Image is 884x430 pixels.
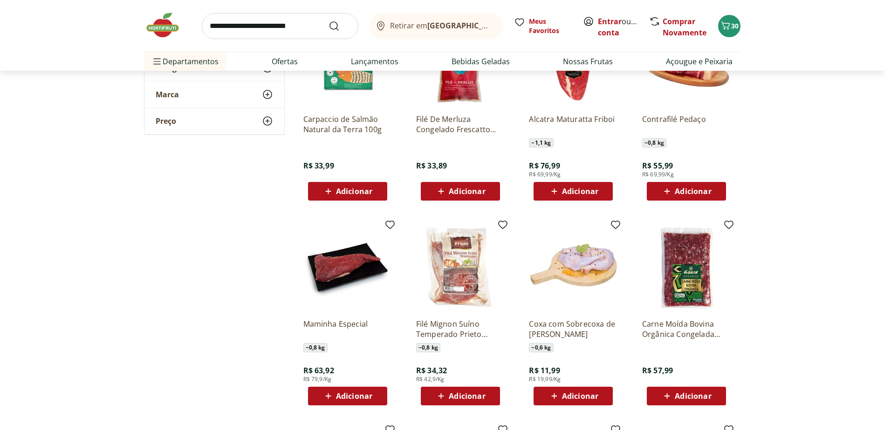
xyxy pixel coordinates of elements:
span: R$ 76,99 [529,161,560,171]
a: Meus Favoritos [514,17,572,35]
button: Adicionar [647,182,726,201]
a: Entrar [598,16,622,27]
span: ~ 0,8 kg [303,343,328,352]
span: Adicionar [562,188,598,195]
button: Menu [151,50,163,73]
span: ou [598,16,639,38]
a: Coxa com Sobrecoxa de [PERSON_NAME] [529,319,617,339]
span: R$ 63,92 [303,365,334,376]
input: search [202,13,358,39]
span: ~ 0,6 kg [529,343,553,352]
img: Filé Mignon Suíno Temperado Prieto Unidade [416,223,505,311]
span: ~ 0,8 kg [416,343,440,352]
span: R$ 79,9/Kg [303,376,332,383]
span: R$ 42,9/Kg [416,376,445,383]
a: Lançamentos [351,56,398,67]
span: Adicionar [449,392,485,400]
a: Bebidas Geladas [452,56,510,67]
button: Submit Search [329,20,351,32]
button: Preço [144,108,284,134]
a: Filé De Merluza Congelado Frescatto 500G [416,114,505,134]
span: Departamentos [151,50,219,73]
a: Criar conta [598,16,649,38]
button: Adicionar [308,182,387,201]
a: Açougue e Peixaria [666,56,733,67]
span: Adicionar [675,188,711,195]
a: Comprar Novamente [663,16,706,38]
img: Hortifruti [144,11,191,39]
a: Ofertas [272,56,298,67]
span: R$ 19,99/Kg [529,376,561,383]
a: Nossas Frutas [563,56,613,67]
span: Adicionar [336,392,372,400]
b: [GEOGRAPHIC_DATA]/[GEOGRAPHIC_DATA] [427,20,584,31]
a: Contrafilé Pedaço [642,114,731,134]
button: Adicionar [308,387,387,405]
span: 30 [731,21,739,30]
img: Coxa com Sobrecoxa de Frango [529,223,617,311]
span: R$ 34,32 [416,365,447,376]
span: R$ 69,99/Kg [642,171,674,178]
span: ~ 0,8 kg [642,138,666,148]
span: R$ 33,99 [303,161,334,171]
button: Carrinho [718,15,740,37]
button: Adicionar [421,387,500,405]
a: Alcatra Maturatta Friboi [529,114,617,134]
a: Carne Moída Bovina Orgânica Congelada Korin 400g [642,319,731,339]
span: Preço [156,116,176,126]
span: R$ 11,99 [529,365,560,376]
span: Adicionar [562,392,598,400]
span: Retirar em [390,21,493,30]
span: Adicionar [336,188,372,195]
a: Carpaccio de Salmão Natural da Terra 100g [303,114,392,134]
button: Retirar em[GEOGRAPHIC_DATA]/[GEOGRAPHIC_DATA] [370,13,503,39]
button: Marca [144,81,284,107]
button: Adicionar [421,182,500,201]
a: Maminha Especial [303,319,392,339]
a: Filé Mignon Suíno Temperado Prieto Unidade [416,319,505,339]
button: Adicionar [647,387,726,405]
span: Marca [156,90,179,99]
span: Adicionar [449,188,485,195]
img: Maminha Especial [303,223,392,311]
span: R$ 69,99/Kg [529,171,561,178]
img: Carne Moída Bovina Orgânica Congelada Korin 400g [642,223,731,311]
span: R$ 33,89 [416,161,447,171]
span: ~ 1,1 kg [529,138,553,148]
span: R$ 55,99 [642,161,673,171]
span: Adicionar [675,392,711,400]
button: Adicionar [534,387,613,405]
span: R$ 57,99 [642,365,673,376]
button: Adicionar [534,182,613,201]
span: Meus Favoritos [529,17,572,35]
